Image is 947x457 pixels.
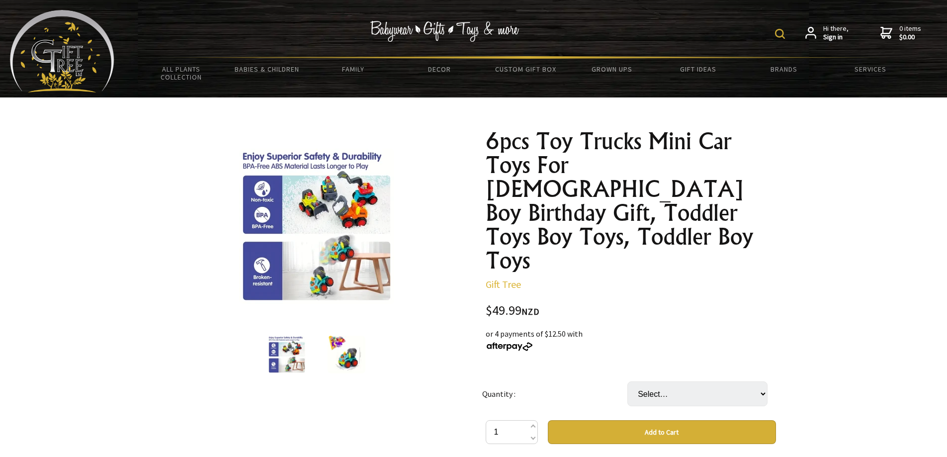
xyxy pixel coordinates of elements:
[899,24,921,42] span: 0 items
[483,59,569,80] a: Custom Gift Box
[328,336,365,373] img: 6pcs Toy Trucks Mini Car Toys For 2 Year Old Boy Birthday Gift, Toddler Toys Boy Toys, Toddler Bo...
[268,336,306,373] img: 6pcs Toy Trucks Mini Car Toys For 2 Year Old Boy Birthday Gift, Toddler Toys Boy Toys, Toddler Bo...
[486,129,776,273] h1: 6pcs Toy Trucks Mini Car Toys For [DEMOGRAPHIC_DATA] Boy Birthday Gift, Toddler Toys Boy Toys, To...
[899,33,921,42] strong: $0.00
[823,24,849,42] span: Hi there,
[741,59,827,80] a: Brands
[569,59,655,80] a: Grown Ups
[482,367,627,420] td: Quantity :
[486,342,533,351] img: Afterpay
[548,420,776,444] button: Add to Cart
[10,10,114,92] img: Babyware - Gifts - Toys and more...
[827,59,913,80] a: Services
[775,29,785,39] img: product search
[486,328,776,352] div: or 4 payments of $12.50 with
[521,306,539,317] span: NZD
[805,24,849,42] a: Hi there,Sign in
[224,59,310,80] a: Babies & Children
[880,24,921,42] a: 0 items$0.00
[486,304,776,318] div: $49.99
[486,278,521,290] a: Gift Tree
[655,59,741,80] a: Gift Ideas
[239,149,394,304] img: 6pcs Toy Trucks Mini Car Toys For 2 Year Old Boy Birthday Gift, Toddler Toys Boy Toys, Toddler Bo...
[370,21,519,42] img: Babywear - Gifts - Toys & more
[310,59,396,80] a: Family
[138,59,224,88] a: All Plants Collection
[396,59,482,80] a: Decor
[823,33,849,42] strong: Sign in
